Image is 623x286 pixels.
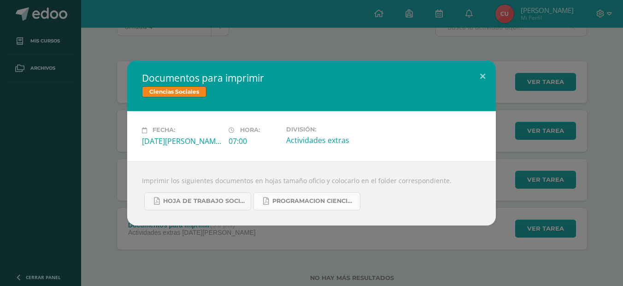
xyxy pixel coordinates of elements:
[272,197,355,205] span: Programacion ciencias sociales, 4ta unidad.pdf
[144,192,251,210] a: hoja de trabajo sociales cuarta unidad.pdf
[229,136,279,146] div: 07:00
[286,135,365,145] div: Actividades extras
[142,71,481,84] h2: Documentos para imprimir
[153,127,175,134] span: Fecha:
[253,192,360,210] a: Programacion ciencias sociales, 4ta unidad.pdf
[142,136,221,146] div: [DATE][PERSON_NAME]
[240,127,260,134] span: Hora:
[127,161,496,226] div: Imprimir los siguientes documentos en hojas tamaño oficio y colocarlo en el folder correspondiente.
[286,126,365,133] label: División:
[142,86,206,97] span: Ciencias Sociales
[163,197,246,205] span: hoja de trabajo sociales cuarta unidad.pdf
[470,60,496,92] button: Close (Esc)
